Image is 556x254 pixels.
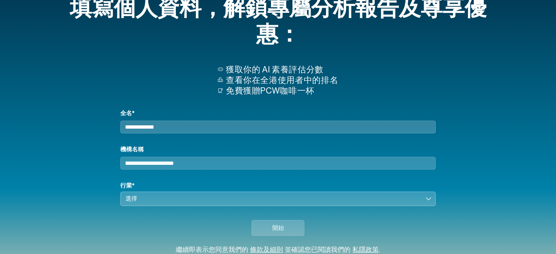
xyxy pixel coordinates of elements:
[272,224,284,232] span: 開始
[250,247,283,253] a: 條款及細則
[120,145,435,154] label: 機構名稱
[226,64,338,75] p: 獲取你的 AI 素養評估分數
[352,247,379,253] a: 私隱政策
[251,220,305,236] button: 開始
[125,194,420,203] div: 選擇
[120,192,435,206] button: 選擇
[226,86,338,96] p: 免費獲贈PCW咖啡一杯
[226,75,338,86] p: 查看你在全港使用者中的排名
